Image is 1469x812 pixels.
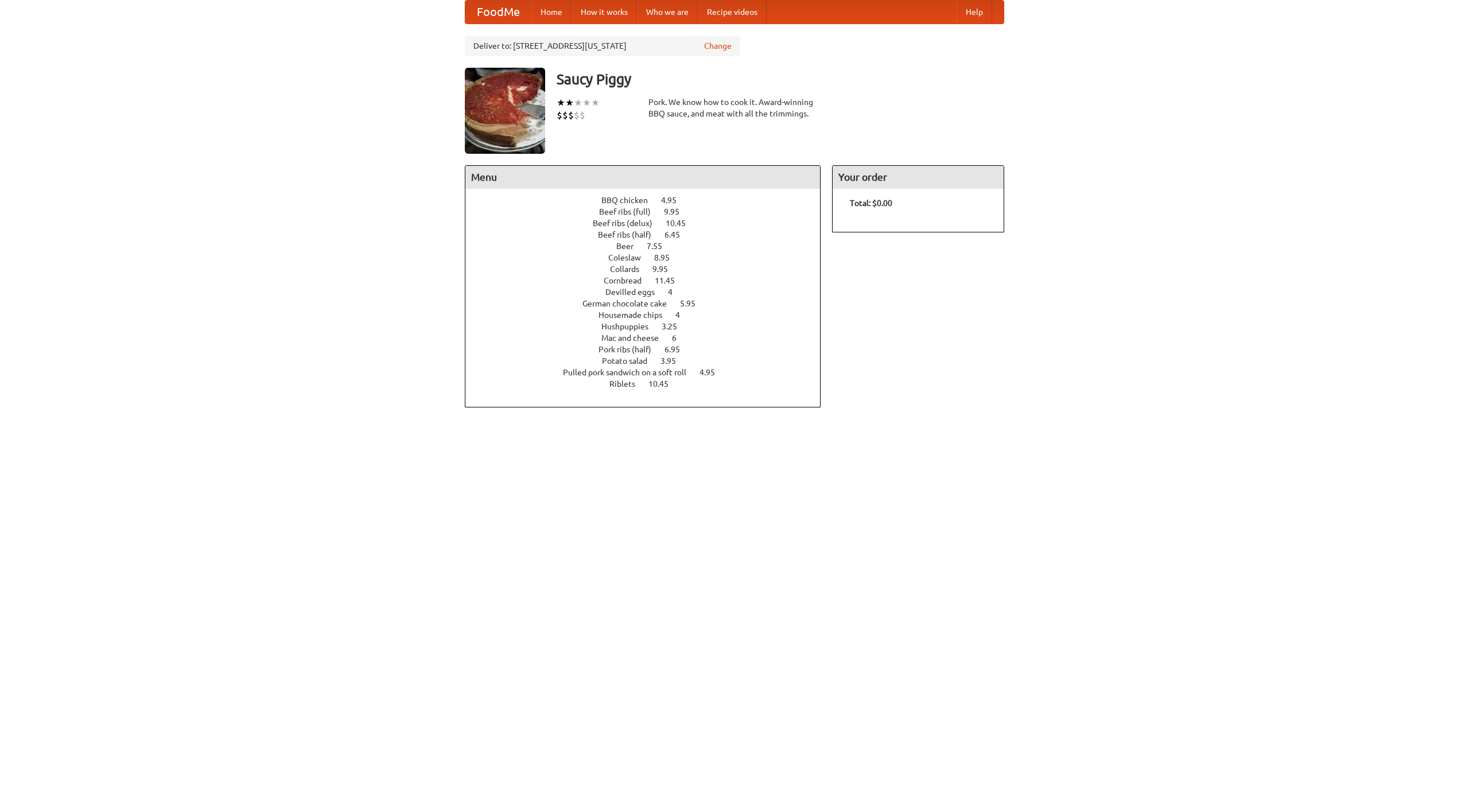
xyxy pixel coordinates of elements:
span: Mac and cheese [601,333,670,343]
span: Beef ribs (delux) [593,219,664,228]
h4: Your order [833,166,1004,189]
li: $ [557,109,562,122]
a: FoodMe [465,1,531,24]
span: Potato salad [602,356,659,366]
span: Beef ribs (half) [598,230,663,239]
span: Hushpuppies [601,322,660,331]
li: ★ [582,96,591,109]
a: Collards 9.95 [610,265,689,274]
li: ★ [565,96,574,109]
b: Total: $0.00 [850,199,892,208]
li: ★ [557,96,565,109]
a: Beef ribs (half) 6.45 [598,230,701,239]
span: Collards [610,265,651,274]
li: ★ [591,96,600,109]
a: Devilled eggs 4 [605,287,694,297]
a: Riblets 10.45 [609,379,690,388]
h3: Saucy Piggy [557,68,1004,91]
span: 10.45 [666,219,697,228]
span: 6 [672,333,688,343]
span: Cornbread [604,276,653,285]
h4: Menu [465,166,820,189]
a: Mac and cheese 6 [601,333,698,343]
span: Pulled pork sandwich on a soft roll [563,368,698,377]
a: Cornbread 11.45 [604,276,696,285]
li: ★ [574,96,582,109]
span: 3.95 [660,356,687,366]
a: Coleslaw 8.95 [608,253,691,262]
span: Housemade chips [599,310,674,320]
span: 10.45 [648,379,680,388]
span: 4 [675,310,691,320]
span: 6.95 [664,345,691,354]
span: 9.95 [652,265,679,274]
a: Housemade chips 4 [599,310,701,320]
a: How it works [572,1,637,24]
a: Potato salad 3.95 [602,356,697,366]
a: Pulled pork sandwich on a soft roll 4.95 [563,368,736,377]
span: 7.55 [647,242,674,251]
a: Hushpuppies 3.25 [601,322,698,331]
a: Beef ribs (delux) 10.45 [593,219,707,228]
a: Pork ribs (half) 6.95 [599,345,701,354]
div: Deliver to: [STREET_ADDRESS][US_STATE] [465,36,740,56]
span: 9.95 [664,207,691,216]
li: $ [574,109,580,122]
span: 3.25 [662,322,689,331]
a: Beer 7.55 [616,242,683,251]
span: 4.95 [661,196,688,205]
li: $ [580,109,585,122]
span: Coleslaw [608,253,652,262]
span: Beef ribs (full) [599,207,662,216]
span: Riblets [609,379,647,388]
span: German chocolate cake [582,299,678,308]
a: Beef ribs (full) 9.95 [599,207,701,216]
span: Pork ribs (half) [599,345,663,354]
a: Help [957,1,992,24]
span: 5.95 [680,299,707,308]
a: Who we are [637,1,698,24]
img: angular.jpg [465,68,545,154]
span: 4.95 [699,368,726,377]
span: 11.45 [655,276,686,285]
div: Pork. We know how to cook it. Award-winning BBQ sauce, and meat with all the trimmings. [648,96,821,119]
a: German chocolate cake 5.95 [582,299,717,308]
span: BBQ chicken [601,196,659,205]
span: 4 [668,287,684,297]
li: $ [568,109,574,122]
a: BBQ chicken 4.95 [601,196,698,205]
a: Home [531,1,572,24]
a: Recipe videos [698,1,767,24]
li: $ [562,109,568,122]
span: 8.95 [654,253,681,262]
a: Change [704,40,732,52]
span: 6.45 [664,230,691,239]
span: Beer [616,242,645,251]
span: Devilled eggs [605,287,666,297]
